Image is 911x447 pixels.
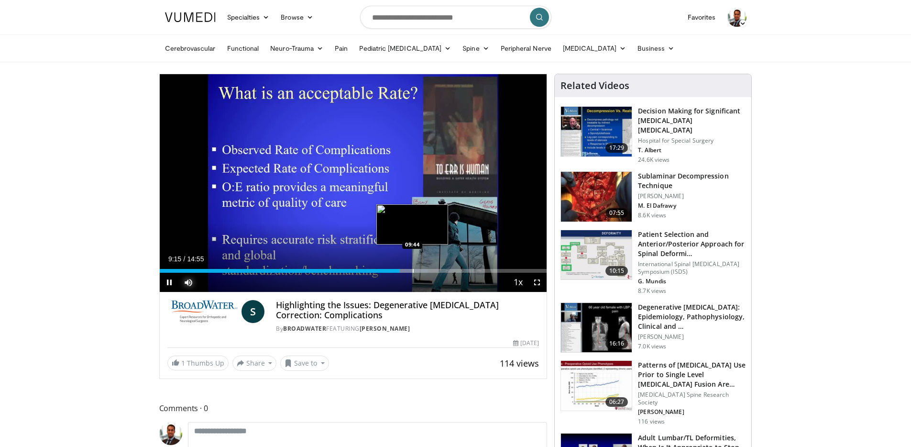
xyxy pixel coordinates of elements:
[560,171,746,222] a: 07:55 Sublaminar Decompression Technique [PERSON_NAME] M. El Dafrawy 8.6K views
[165,12,216,22] img: VuMedi Logo
[495,39,557,58] a: Peripheral Nerve
[221,8,275,27] a: Specialties
[187,255,204,263] span: 14:55
[167,300,238,323] img: BroadWater
[241,300,264,323] a: S
[727,8,746,27] img: Avatar
[638,302,746,331] h3: Degenerative [MEDICAL_DATA]: Epidemiology, Pathophysiology, Clinical and …
[232,356,277,371] button: Share
[561,172,632,222] img: 48c381b3-7170-4772-a576-6cd070e0afb8.150x105_q85_crop-smart_upscale.jpg
[221,39,265,58] a: Functional
[638,137,746,145] p: Hospital for Special Surgery
[638,333,746,341] p: [PERSON_NAME]
[605,266,628,276] span: 10:15
[527,273,547,292] button: Fullscreen
[275,8,319,27] a: Browse
[638,260,746,276] p: International Spinal [MEDICAL_DATA] Symposium (ISDS)
[605,208,628,218] span: 07:55
[264,39,329,58] a: Neuro-Trauma
[329,39,353,58] a: Pain
[638,230,746,258] h3: Patient Selection and Anterior/Posterior Approach for Spinal Deformi…
[638,408,746,416] p: [PERSON_NAME]
[160,273,179,292] button: Pause
[181,358,185,368] span: 1
[168,255,181,263] span: 9:15
[605,339,628,348] span: 16:16
[638,360,746,389] h3: Patterns of [MEDICAL_DATA] Use Prior to Single Level [MEDICAL_DATA] Fusion Are Assoc…
[561,230,632,280] img: beefc228-5859-4966-8bc6-4c9aecbbf021.150x105_q85_crop-smart_upscale.jpg
[360,6,551,29] input: Search topics, interventions
[605,397,628,407] span: 06:27
[184,255,186,263] span: /
[508,273,527,292] button: Playback Rate
[638,106,746,135] h3: Decision Making for Significant [MEDICAL_DATA] [MEDICAL_DATA]
[638,146,746,154] p: T. Albert
[159,39,221,58] a: Cerebrovascular
[353,39,457,58] a: Pediatric [MEDICAL_DATA]
[560,360,746,425] a: 06:27 Patterns of [MEDICAL_DATA] Use Prior to Single Level [MEDICAL_DATA] Fusion Are Assoc… [MEDI...
[376,204,448,245] img: image.jpeg
[280,356,329,371] button: Save to
[638,278,746,285] p: G. Mundis
[560,80,629,91] h4: Related Videos
[167,356,229,370] a: 1 Thumbs Up
[560,230,746,295] a: 10:15 Patient Selection and Anterior/Posterior Approach for Spinal Deformi… International Spinal ...
[605,143,628,153] span: 17:29
[560,106,746,164] a: 17:29 Decision Making for Significant [MEDICAL_DATA] [MEDICAL_DATA] Hospital for Special Surgery ...
[500,358,539,369] span: 114 views
[638,287,666,295] p: 8.7K views
[283,324,326,333] a: BroadWater
[160,269,547,273] div: Progress Bar
[638,391,746,406] p: [MEDICAL_DATA] Spine Research Society
[160,74,547,292] video-js: Video Player
[276,324,539,333] div: By FEATURING
[561,361,632,411] img: 4f347ff7-8260-4ba1-8b3d-12b840e302ef.150x105_q85_crop-smart_upscale.jpg
[561,107,632,156] img: 316497_0000_1.png.150x105_q85_crop-smart_upscale.jpg
[457,39,494,58] a: Spine
[513,339,539,347] div: [DATE]
[632,39,681,58] a: Business
[179,273,198,292] button: Mute
[159,422,182,445] img: Avatar
[638,343,666,350] p: 7.0K views
[276,300,539,321] h4: Highlighting the Issues: Degenerative [MEDICAL_DATA] Correction: Complications
[638,418,665,425] p: 116 views
[682,8,722,27] a: Favorites
[638,192,746,200] p: [PERSON_NAME]
[159,402,548,414] span: Comments 0
[638,156,670,164] p: 24.6K views
[638,171,746,190] h3: Sublaminar Decompression Technique
[638,202,746,210] p: M. El Dafrawy
[561,303,632,353] img: f89a51e3-7446-470d-832d-80c532b09c34.150x105_q85_crop-smart_upscale.jpg
[360,324,410,333] a: [PERSON_NAME]
[557,39,632,58] a: [MEDICAL_DATA]
[638,212,666,219] p: 8.6K views
[560,302,746,353] a: 16:16 Degenerative [MEDICAL_DATA]: Epidemiology, Pathophysiology, Clinical and … [PERSON_NAME] 7....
